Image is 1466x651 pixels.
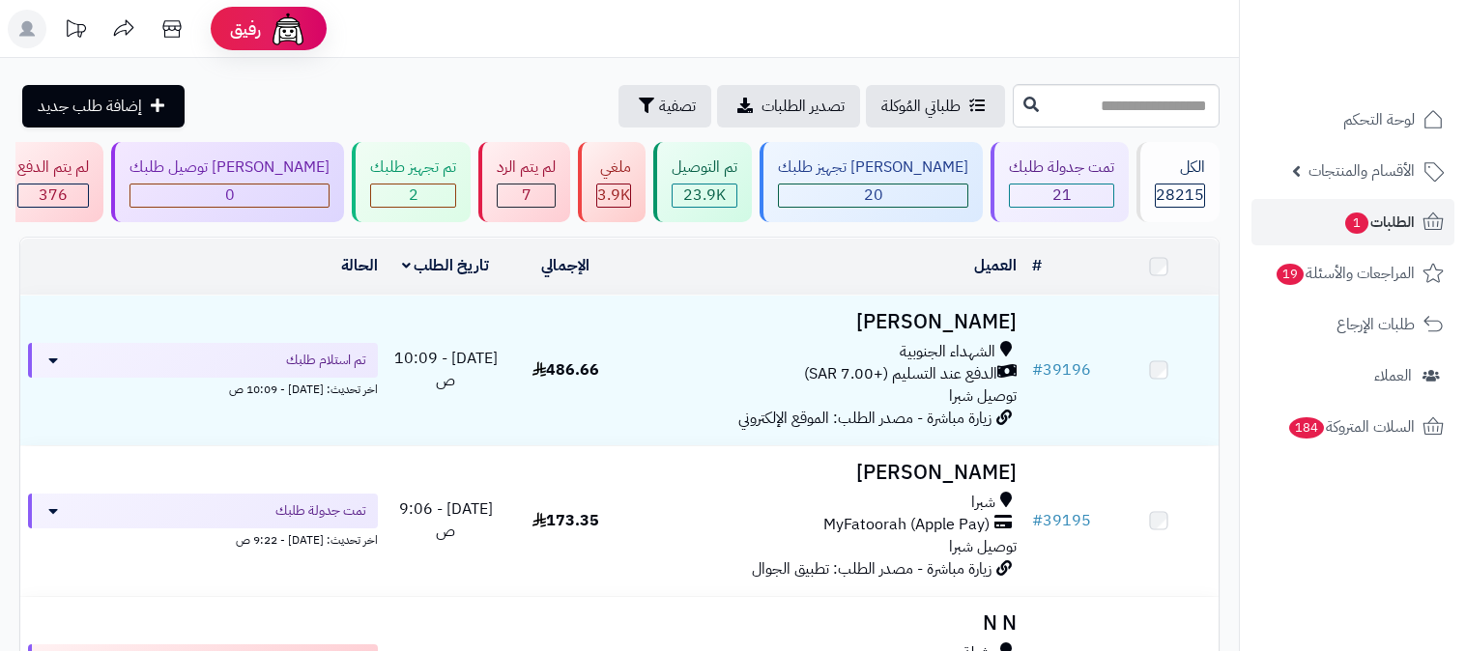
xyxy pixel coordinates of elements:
div: [PERSON_NAME] توصيل طلبك [129,156,330,179]
div: 23920 [673,184,736,207]
div: لم يتم الرد [497,156,556,179]
span: [DATE] - 10:09 ص [394,347,498,392]
div: ملغي [596,156,631,179]
button: تصفية [618,85,711,127]
a: طلبات الإرجاع [1251,301,1454,348]
span: MyFatoorah (Apple Pay) [823,514,990,536]
span: لوحة التحكم [1343,106,1415,133]
span: [DATE] - 9:06 ص [399,497,493,543]
span: تم استلام طلبك [286,351,366,370]
a: المراجعات والأسئلة19 [1251,250,1454,297]
a: العملاء [1251,353,1454,399]
span: 23.9K [683,184,726,207]
div: 3868 [597,184,630,207]
span: تصدير الطلبات [762,95,845,118]
span: المراجعات والأسئلة [1275,260,1415,287]
div: اخر تحديث: [DATE] - 9:22 ص [28,528,378,549]
a: الطلبات1 [1251,199,1454,245]
div: [PERSON_NAME] تجهيز طلبك [778,156,968,179]
h3: [PERSON_NAME] [633,462,1017,484]
span: 20 [864,184,883,207]
span: إضافة طلب جديد [38,95,142,118]
a: تم تجهيز طلبك 2 [348,142,474,222]
span: # [1032,358,1043,382]
div: 0 [130,184,329,207]
span: 0 [225,184,235,207]
span: الطلبات [1343,209,1415,236]
a: لم يتم الرد 7 [474,142,574,222]
span: 184 [1289,417,1324,439]
a: العميل [974,254,1017,277]
a: تصدير الطلبات [717,85,860,127]
span: توصيل شبرا [949,384,1017,408]
img: ai-face.png [269,10,307,48]
div: تم التوصيل [672,156,737,179]
span: 21 [1052,184,1072,207]
span: زيارة مباشرة - مصدر الطلب: الموقع الإلكتروني [738,407,992,430]
a: إضافة طلب جديد [22,85,185,127]
a: [PERSON_NAME] تجهيز طلبك 20 [756,142,987,222]
div: اخر تحديث: [DATE] - 10:09 ص [28,378,378,398]
span: 1 [1345,212,1368,234]
div: 7 [498,184,555,207]
span: السلات المتروكة [1287,413,1415,440]
div: تمت جدولة طلبك [1009,156,1114,179]
span: الأقسام والمنتجات [1308,157,1415,184]
span: تصفية [659,95,696,118]
a: تمت جدولة طلبك 21 [987,142,1133,222]
span: 3.9K [597,184,630,207]
a: الإجمالي [541,254,589,277]
a: #39195 [1032,509,1091,532]
a: [PERSON_NAME] توصيل طلبك 0 [107,142,348,222]
span: 173.35 [532,509,599,532]
a: # [1032,254,1042,277]
a: السلات المتروكة184 [1251,404,1454,450]
a: الكل28215 [1133,142,1223,222]
div: 20 [779,184,967,207]
img: logo-2.png [1335,48,1448,89]
div: لم يتم الدفع [17,156,89,179]
span: طلباتي المُوكلة [881,95,961,118]
span: الدفع عند التسليم (+7.00 SAR) [804,363,997,385]
div: الكل [1155,156,1205,179]
a: تم التوصيل 23.9K [649,142,756,222]
h3: N N [633,612,1017,635]
div: 376 [18,184,88,207]
div: تم تجهيز طلبك [370,156,456,179]
span: طلبات الإرجاع [1337,311,1415,338]
div: 2 [371,184,455,207]
span: 7 [522,184,532,207]
a: الحالة [341,254,378,277]
span: شبرا [971,492,995,514]
span: 2 [409,184,418,207]
a: #39196 [1032,358,1091,382]
a: لوحة التحكم [1251,97,1454,143]
span: توصيل شبرا [949,535,1017,558]
span: 28215 [1156,184,1204,207]
span: الشهداء الجنوبية [900,341,995,363]
span: 19 [1277,264,1304,285]
div: 21 [1010,184,1113,207]
span: 486.66 [532,358,599,382]
a: تاريخ الطلب [402,254,490,277]
a: طلباتي المُوكلة [866,85,1005,127]
span: زيارة مباشرة - مصدر الطلب: تطبيق الجوال [752,557,992,580]
span: رفيق [230,17,261,41]
h3: [PERSON_NAME] [633,311,1017,333]
a: ملغي 3.9K [574,142,649,222]
span: # [1032,509,1043,532]
span: تمت جدولة طلبك [275,501,366,521]
a: تحديثات المنصة [51,10,100,53]
span: العملاء [1374,362,1412,389]
span: 376 [39,184,68,207]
